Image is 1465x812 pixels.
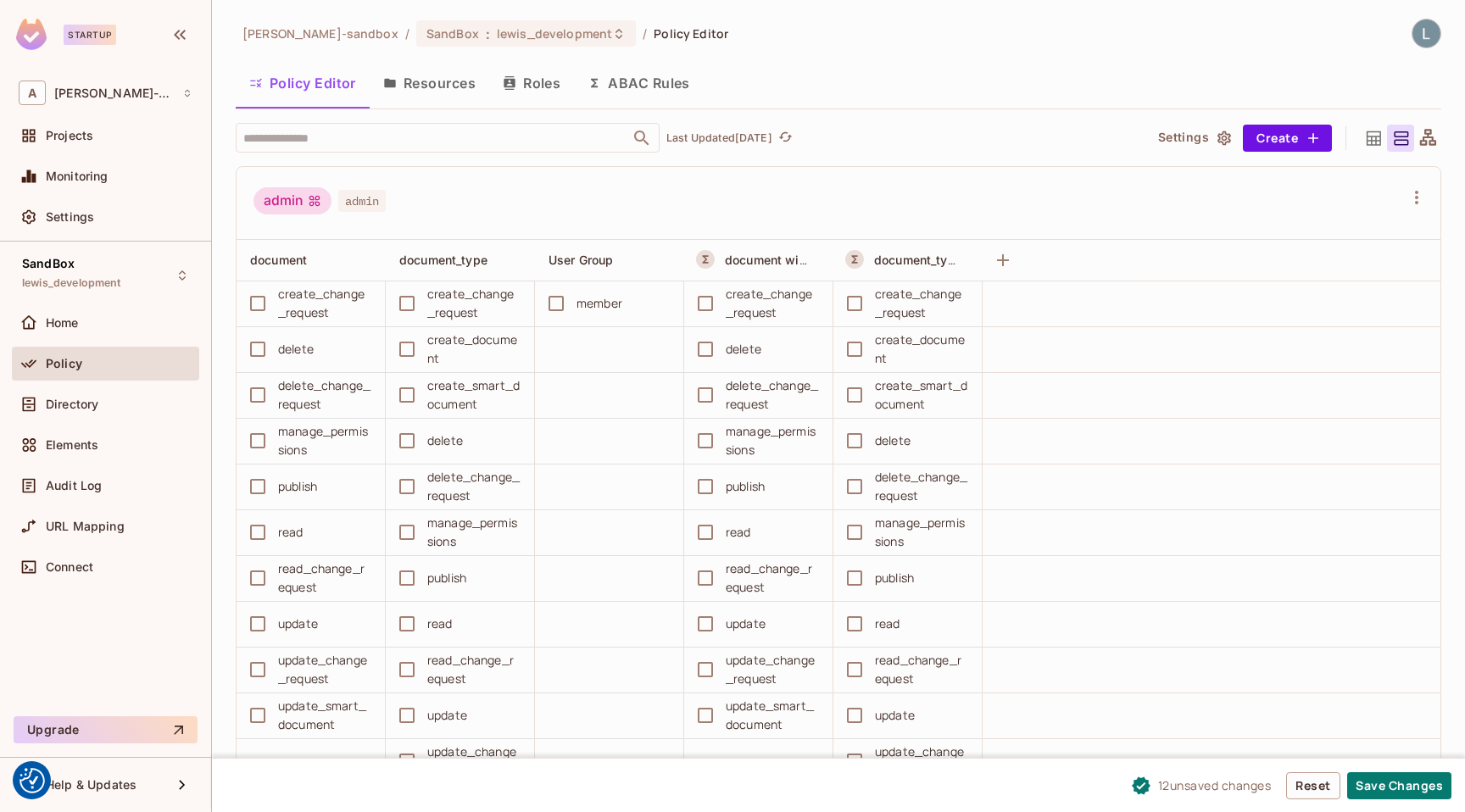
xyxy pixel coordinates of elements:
div: update [726,615,766,633]
button: ABAC Rules [574,62,704,104]
div: member [577,294,622,313]
img: SReyMgAAAABJRU5ErkJggg== [16,19,47,50]
div: create_change_request [726,285,819,322]
button: Upgrade [14,716,198,743]
span: User Group [549,253,614,267]
div: read_change_request [875,651,968,688]
div: read_change_request [427,651,521,688]
span: refresh [778,130,793,147]
span: Help & Updates [46,778,136,792]
span: document [250,253,307,267]
span: Directory [46,398,98,411]
span: Settings [46,210,94,224]
div: read_change_request [278,559,371,597]
div: update_change_request [875,742,968,780]
span: A [19,81,46,105]
div: read [875,615,900,633]
span: URL Mapping [46,520,125,533]
span: document_type [399,253,487,267]
div: update_change_request [278,651,371,688]
span: Home [46,316,79,330]
p: Last Updated [DATE] [666,131,772,145]
div: publish [726,477,765,496]
div: update [278,615,318,633]
span: lewis_development [497,25,612,42]
div: create_document [427,331,521,368]
div: admin [253,187,331,214]
span: 12 unsaved change s [1158,776,1272,794]
span: Refresh is not available in edit mode. [772,128,796,148]
button: Open [630,126,654,150]
div: publish [427,569,466,587]
div: update_change_request [726,651,819,688]
button: A Resource Set is a dynamically conditioned resource, defined by real-time criteria. [696,250,715,269]
div: update_smart_document [278,697,371,734]
div: update [875,706,915,725]
div: delete_change_request [726,376,819,414]
li: / [643,25,647,42]
button: Save Changes [1347,772,1451,799]
span: Elements [46,438,98,452]
div: read_change_request [726,559,819,597]
span: document with documentTypeId 08a7b643-272f-460e-89fb-dba8b8848c48 [725,252,1172,268]
div: update_smart_document [726,697,819,734]
div: update_change_request [427,742,521,780]
button: A Resource Set is a dynamically conditioned resource, defined by real-time criteria. [845,250,864,269]
div: create_change_request [875,285,968,322]
div: delete_change_request [427,468,521,505]
button: Resources [370,62,489,104]
div: manage_permissions [427,514,521,551]
span: Projects [46,129,93,142]
div: create_change_request [278,285,371,322]
div: delete [875,431,911,450]
div: delete [726,340,761,359]
img: Revisit consent button [19,768,45,793]
span: Workspace: alex-trustflight-sandbox [54,86,174,100]
div: manage_permissions [726,422,819,459]
span: the active workspace [242,25,398,42]
span: Policy [46,357,82,370]
div: update [427,706,467,725]
div: read [427,615,453,633]
span: SandBox [426,25,479,42]
button: Roles [489,62,574,104]
div: create_smart_document [427,376,521,414]
span: Monitoring [46,170,109,183]
span: Policy Editor [654,25,728,42]
span: SandBox [22,257,75,270]
button: refresh [776,128,796,148]
li: / [405,25,409,42]
span: admin [338,190,386,212]
img: Lewis Youl [1412,19,1440,47]
div: delete [427,431,463,450]
div: read [278,523,304,542]
span: : [485,27,491,41]
button: Policy Editor [236,62,370,104]
div: delete_change_request [278,376,371,414]
div: manage_permissions [875,514,968,551]
div: read [726,523,751,542]
div: delete [278,340,314,359]
div: publish [875,569,914,587]
div: create_document [875,331,968,368]
span: Connect [46,560,93,574]
div: Startup [64,25,116,45]
button: Settings [1151,125,1236,152]
div: publish [278,477,317,496]
div: create_change_request [427,285,521,322]
span: lewis_development [22,276,121,290]
div: delete_change_request [875,468,968,505]
span: Audit Log [46,479,102,492]
button: Consent Preferences [19,768,45,793]
span: document_type with id 08a7b643-272f-460e-89fb-dba8b8848c48 [874,252,1267,268]
button: Create [1243,125,1332,152]
button: Reset [1286,772,1340,799]
div: create_smart_document [875,376,968,414]
div: manage_permissions [278,422,371,459]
